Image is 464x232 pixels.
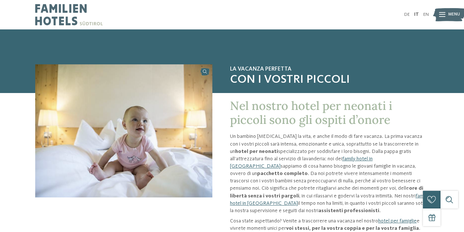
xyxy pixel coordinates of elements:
strong: pacchetto completo [257,171,308,176]
a: IT [414,12,419,17]
p: Un bambino [MEDICAL_DATA] la vita, e anche il modo di fare vacanza. La prima vacanza con i vostri... [230,133,429,214]
strong: hotel per neonati [235,149,278,154]
span: Nel nostro hotel per neonati i piccoli sono gli ospiti d’onore [230,98,392,127]
a: DE [404,12,410,17]
a: family hotel in [GEOGRAPHIC_DATA] [230,156,373,169]
span: con i vostri piccoli [230,73,429,87]
p: Cosa state aspettando? Venite a trascorrere una vacanza nel nostro e vivrete momenti unici per . [230,217,429,232]
a: EN [423,12,429,17]
a: family hotel in [GEOGRAPHIC_DATA] [230,193,429,206]
span: Menu [448,12,460,18]
strong: ore di libertà senza i vostri pargoli [230,186,423,198]
a: hotel per famiglie [378,218,417,224]
span: La vacanza perfetta [230,66,429,73]
strong: voi stessi, per la vostra coppia e per la vostra famiglia [286,226,419,231]
strong: assistenti professionisti [318,208,379,213]
img: Hotel per neonati in Alto Adige per una vacanza di relax [35,64,212,197]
